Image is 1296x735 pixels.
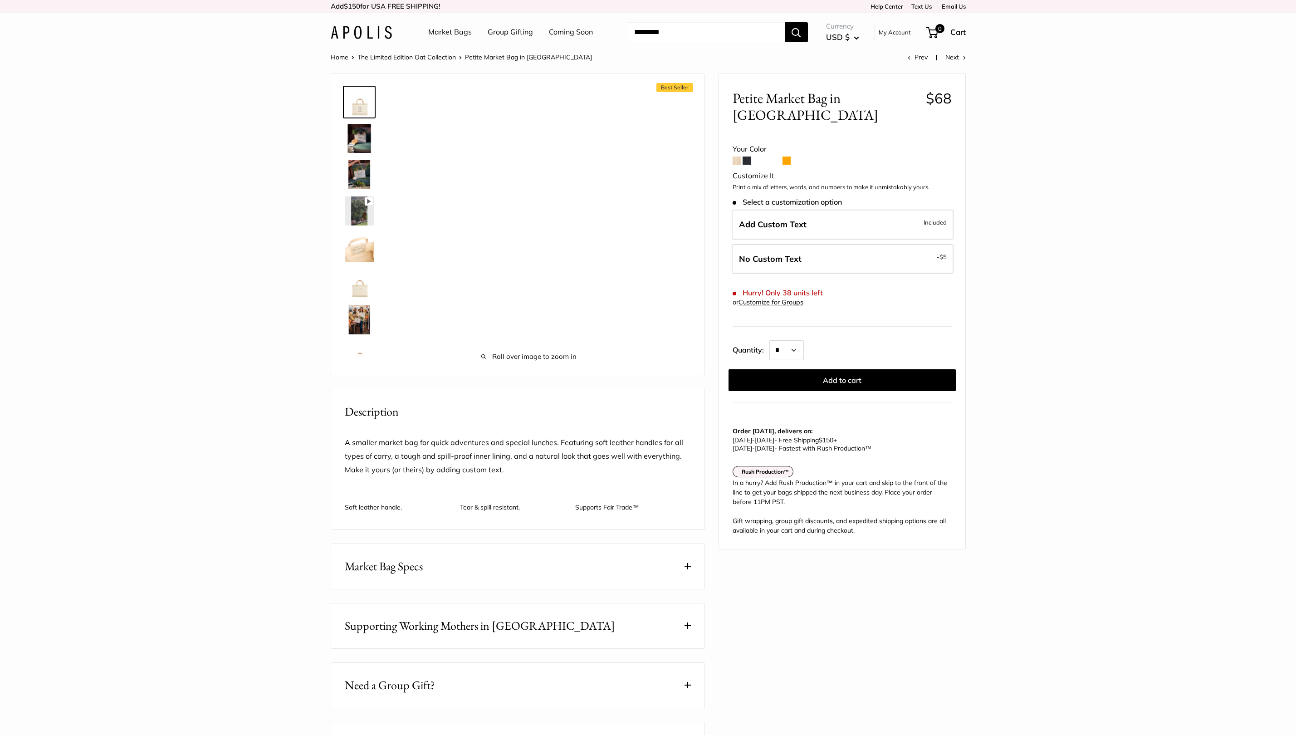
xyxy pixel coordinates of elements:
a: Text Us [911,3,932,10]
span: Cart [950,27,966,37]
button: USD $ [826,30,859,44]
strong: Rush Production™ [742,468,789,475]
span: Included [924,217,947,228]
p: Soft leather handle. [345,495,451,511]
img: Petite Market Bag in Oat [345,124,374,153]
button: Need a Group Gift? [331,663,704,708]
a: Petite Market Bag in Oat [343,340,376,372]
a: Next [945,53,966,61]
span: USD $ [826,32,850,42]
button: Search [785,22,808,42]
span: Best Seller [656,83,693,92]
img: Petite Market Bag in Oat [345,160,374,189]
span: Add Custom Text [739,219,807,230]
img: Petite Market Bag in Oat [345,233,374,262]
a: Email Us [939,3,966,10]
a: Petite Market Bag in Oat [343,304,376,336]
div: Customize It [733,169,952,183]
span: $5 [939,253,947,260]
div: In a hurry? Add Rush Production™ in your cart and skip to the front of the line to get your bags ... [733,478,952,535]
nav: Breadcrumb [331,51,592,63]
span: - Fastest with Rush Production™ [733,444,871,452]
span: Petite Market Bag in [GEOGRAPHIC_DATA] [465,53,592,61]
a: Home [331,53,348,61]
span: [DATE] [755,436,774,444]
img: Petite Market Bag in Oat [345,269,374,298]
button: Market Bag Specs [331,544,704,589]
a: My Account [879,27,911,38]
p: Tear & spill resistant. [460,495,566,511]
span: $150 [344,2,360,10]
a: Petite Market Bag in Oat [343,122,376,155]
a: Petite Market Bag in Oat [343,86,376,118]
span: - [752,436,755,444]
a: Market Bags [428,25,472,39]
a: Customize for Groups [738,298,803,306]
span: $150 [819,436,833,444]
span: Roll over image to zoom in [404,350,654,363]
p: A smaller market bag for quick adventures and special lunches. Featuring soft leather handles for... [345,436,691,477]
input: Search... [627,22,785,42]
a: Petite Market Bag in Oat [343,195,376,227]
a: Petite Market Bag in Oat [343,231,376,264]
img: Petite Market Bag in Oat [345,88,374,117]
span: Market Bag Specs [345,558,423,575]
span: - [937,251,947,262]
label: Leave Blank [732,244,954,274]
a: 0 Cart [927,25,966,39]
strong: Order [DATE], delivers on: [733,427,812,435]
span: 0 [935,24,944,33]
button: Add to cart [729,369,956,391]
span: Supporting Working Mothers in [GEOGRAPHIC_DATA] [345,617,615,635]
img: Petite Market Bag in Oat [345,196,374,225]
div: Your Color [733,142,952,156]
button: Supporting Working Mothers in [GEOGRAPHIC_DATA] [331,603,704,648]
p: Supports Fair Trade™ [575,495,681,511]
span: Need a Group Gift? [345,676,435,694]
a: Prev [908,53,928,61]
img: Petite Market Bag in Oat [345,342,374,371]
span: $68 [926,89,952,107]
span: Hurry! Only 38 units left [733,289,823,297]
span: [DATE] [733,444,752,452]
span: [DATE] [733,436,752,444]
span: Select a customization option [733,198,842,206]
a: Help Center [867,3,903,10]
span: [DATE] [755,444,774,452]
span: - [752,444,755,452]
a: Group Gifting [488,25,533,39]
div: or [733,296,803,309]
label: Add Custom Text [732,210,954,240]
a: The Limited Edition Oat Collection [357,53,456,61]
img: Petite Market Bag in Oat [345,305,374,334]
a: Petite Market Bag in Oat [343,267,376,300]
p: - Free Shipping + [733,436,947,452]
img: Apolis [331,26,392,39]
label: Quantity: [733,338,769,360]
a: Petite Market Bag in Oat [343,158,376,191]
a: Coming Soon [549,25,593,39]
span: Currency [826,20,859,33]
p: Print a mix of letters, words, and numbers to make it unmistakably yours. [733,183,952,192]
span: Petite Market Bag in [GEOGRAPHIC_DATA] [733,90,919,123]
h2: Description [345,403,691,421]
span: No Custom Text [739,254,802,264]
